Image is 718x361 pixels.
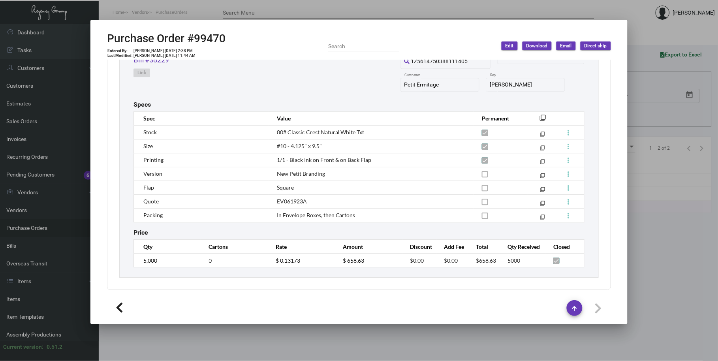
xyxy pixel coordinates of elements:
[3,343,43,351] div: Current version:
[133,229,148,236] h2: Price
[143,156,164,163] span: Printing
[277,156,372,163] span: 1/1 - Black Ink on Front & on Back Flap
[134,111,269,125] th: Spec
[560,43,572,49] span: Email
[201,240,268,254] th: Cartons
[277,212,355,218] span: In Envelope Boxes, then Cartons
[143,198,159,205] span: Quote
[277,184,294,191] span: Square
[500,240,546,254] th: Qty Received
[581,41,611,50] button: Direct ship
[277,129,365,135] span: 80# Classic Crest Natural White Txt
[540,202,545,207] mat-icon: filter_none
[143,184,154,191] span: Flap
[545,240,584,254] th: Closed
[107,32,226,45] h2: Purchase Order #99470
[526,43,548,49] span: Download
[133,68,150,77] button: Link
[556,41,576,50] button: Email
[540,147,545,152] mat-icon: filter_none
[540,188,545,194] mat-icon: filter_none
[436,240,468,254] th: Add Fee
[137,70,146,76] span: Link
[540,175,545,180] mat-icon: filter_none
[540,161,545,166] mat-icon: filter_none
[143,129,157,135] span: Stock
[508,257,521,264] span: 5000
[107,49,133,53] td: Entered By:
[502,41,518,50] button: Edit
[540,216,545,221] mat-icon: filter_none
[506,43,514,49] span: Edit
[143,212,163,218] span: Packing
[269,111,474,125] th: Value
[585,43,607,49] span: Direct ship
[474,111,528,125] th: Permanent
[540,133,545,138] mat-icon: filter_none
[523,41,552,50] button: Download
[268,240,335,254] th: Rate
[133,55,169,65] a: Bill #36229
[143,170,162,177] span: Version
[143,143,153,149] span: Size
[540,117,546,123] mat-icon: filter_none
[133,101,151,108] h2: Specs
[476,257,496,264] span: $658.63
[133,53,196,58] td: [PERSON_NAME] [DATE] 11:44 AM
[277,170,325,177] span: New Petit Branding
[133,49,196,53] td: [PERSON_NAME] [DATE] 2:38 PM
[277,143,322,149] span: #10 - 4.125" x 9.5"
[277,198,307,205] span: EV061923A
[47,343,62,351] div: 0.51.2
[411,58,468,64] span: 1Z5614750388111405
[444,257,458,264] span: $0.00
[410,257,424,264] span: $0.00
[402,240,436,254] th: Discount
[107,53,133,58] td: Last Modified:
[468,240,500,254] th: Total
[134,240,201,254] th: Qty
[335,240,402,254] th: Amount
